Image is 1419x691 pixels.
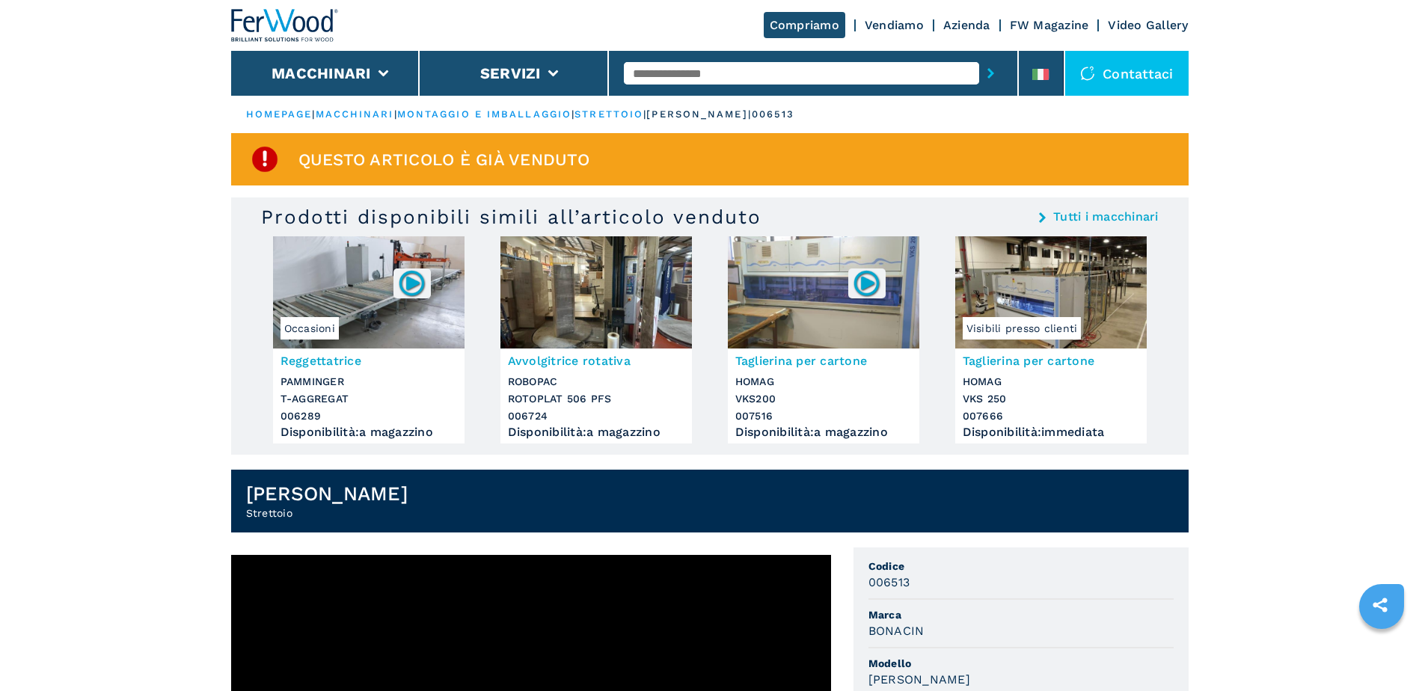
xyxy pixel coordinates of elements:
[281,317,339,340] span: Occasioni
[480,64,541,82] button: Servizi
[868,622,925,639] h3: BONACIN
[1053,211,1159,223] a: Tutti i macchinari
[246,482,408,506] h1: [PERSON_NAME]
[868,607,1174,622] span: Marca
[643,108,646,120] span: |
[955,236,1147,348] img: Taglierina per cartone HOMAG VKS 250
[394,108,397,120] span: |
[397,108,571,120] a: montaggio e imballaggio
[728,236,919,443] a: Taglierina per cartone HOMAG VKS200007516Taglierina per cartoneHOMAGVKS200007516Disponibilità:a m...
[868,656,1174,671] span: Modello
[281,352,457,369] h3: Reggettatrice
[752,108,795,121] p: 006513
[281,429,457,436] div: Disponibilità : a magazzino
[963,352,1139,369] h3: Taglierina per cartone
[868,574,910,591] h3: 006513
[273,236,465,443] a: Reggettatrice PAMMINGER T-AGGREGATOccasioni006289ReggettatricePAMMINGERT-AGGREGAT006289Disponibil...
[868,559,1174,574] span: Codice
[246,506,408,520] h2: Strettoio
[1108,18,1188,32] a: Video Gallery
[231,9,339,42] img: Ferwood
[1361,586,1399,624] a: sharethis
[298,151,589,168] span: Questo articolo è già venduto
[764,12,845,38] a: Compriamo
[508,373,684,425] h3: ROBOPAC ROTOPLAT 506 PFS 006724
[246,108,313,120] a: HOMEPAGE
[508,352,684,369] h3: Avvolgitrice rotativa
[865,18,924,32] a: Vendiamo
[281,373,457,425] h3: PAMMINGER T-AGGREGAT 006289
[508,429,684,436] div: Disponibilità : a magazzino
[500,236,692,348] img: Avvolgitrice rotativa ROBOPAC ROTOPLAT 506 PFS
[1065,51,1189,96] div: Contattaci
[316,108,394,120] a: macchinari
[397,268,426,298] img: 006289
[735,352,912,369] h3: Taglierina per cartone
[735,429,912,436] div: Disponibilità : a magazzino
[868,671,970,688] h3: [PERSON_NAME]
[979,56,1002,90] button: submit-button
[852,268,881,298] img: 007516
[943,18,990,32] a: Azienda
[574,108,643,120] a: strettoio
[728,236,919,348] img: Taglierina per cartone HOMAG VKS200
[963,317,1082,340] span: Visibili presso clienti
[955,236,1147,443] a: Taglierina per cartone HOMAG VKS 250Visibili presso clientiTaglierina per cartoneHOMAGVKS 2500076...
[735,373,912,425] h3: HOMAG VKS200 007516
[571,108,574,120] span: |
[312,108,315,120] span: |
[963,373,1139,425] h3: HOMAG VKS 250 007666
[646,108,751,121] p: [PERSON_NAME] |
[250,144,280,174] img: SoldProduct
[272,64,371,82] button: Macchinari
[500,236,692,443] a: Avvolgitrice rotativa ROBOPAC ROTOPLAT 506 PFSAvvolgitrice rotativaROBOPACROTOPLAT 506 PFS006724D...
[1080,66,1095,81] img: Contattaci
[1010,18,1089,32] a: FW Magazine
[273,236,465,348] img: Reggettatrice PAMMINGER T-AGGREGAT
[1355,624,1408,680] iframe: Chat
[261,205,761,229] h3: Prodotti disponibili simili all’articolo venduto
[963,429,1139,436] div: Disponibilità : immediata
